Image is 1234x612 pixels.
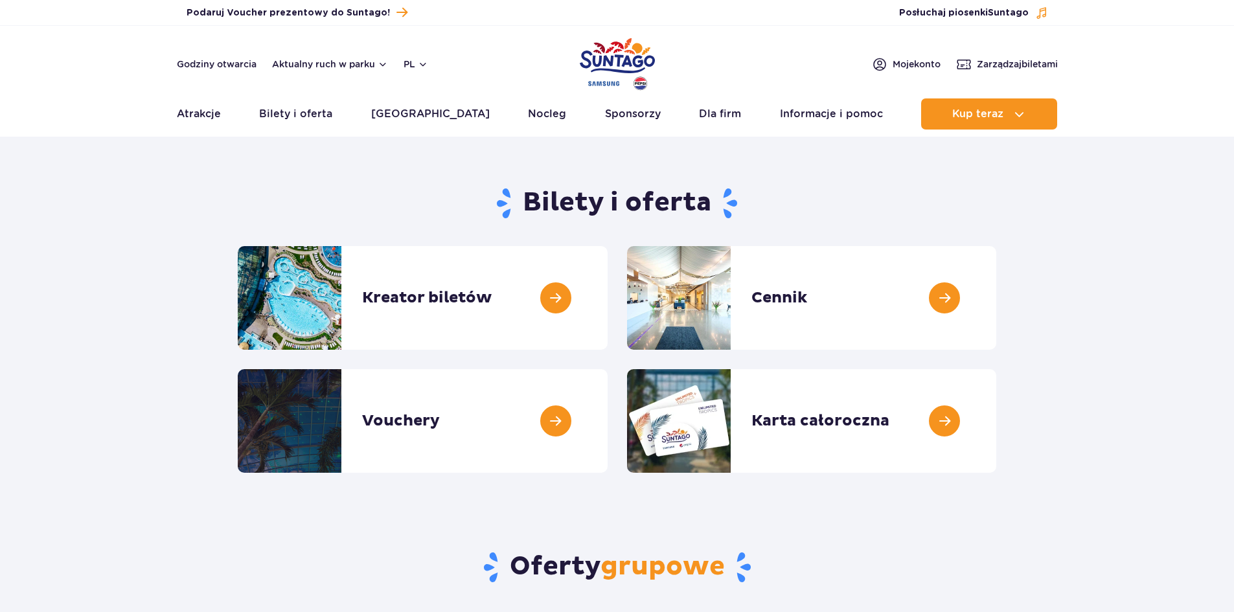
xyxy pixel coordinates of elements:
[988,8,1029,17] span: Suntago
[187,6,390,19] span: Podaruj Voucher prezentowy do Suntago!
[177,58,257,71] a: Godziny otwarcia
[780,98,883,130] a: Informacje i pomoc
[899,6,1048,19] button: Posłuchaj piosenkiSuntago
[528,98,566,130] a: Nocleg
[899,6,1029,19] span: Posłuchaj piosenki
[921,98,1057,130] button: Kup teraz
[238,187,996,220] h1: Bilety i oferta
[404,58,428,71] button: pl
[600,550,725,583] span: grupowe
[187,4,407,21] a: Podaruj Voucher prezentowy do Suntago!
[259,98,332,130] a: Bilety i oferta
[872,56,941,72] a: Mojekonto
[893,58,941,71] span: Moje konto
[580,32,655,92] a: Park of Poland
[952,108,1003,120] span: Kup teraz
[977,58,1058,71] span: Zarządzaj biletami
[956,56,1058,72] a: Zarządzajbiletami
[238,550,996,584] h2: Oferty
[605,98,661,130] a: Sponsorzy
[272,59,388,69] button: Aktualny ruch w parku
[699,98,741,130] a: Dla firm
[371,98,490,130] a: [GEOGRAPHIC_DATA]
[177,98,221,130] a: Atrakcje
